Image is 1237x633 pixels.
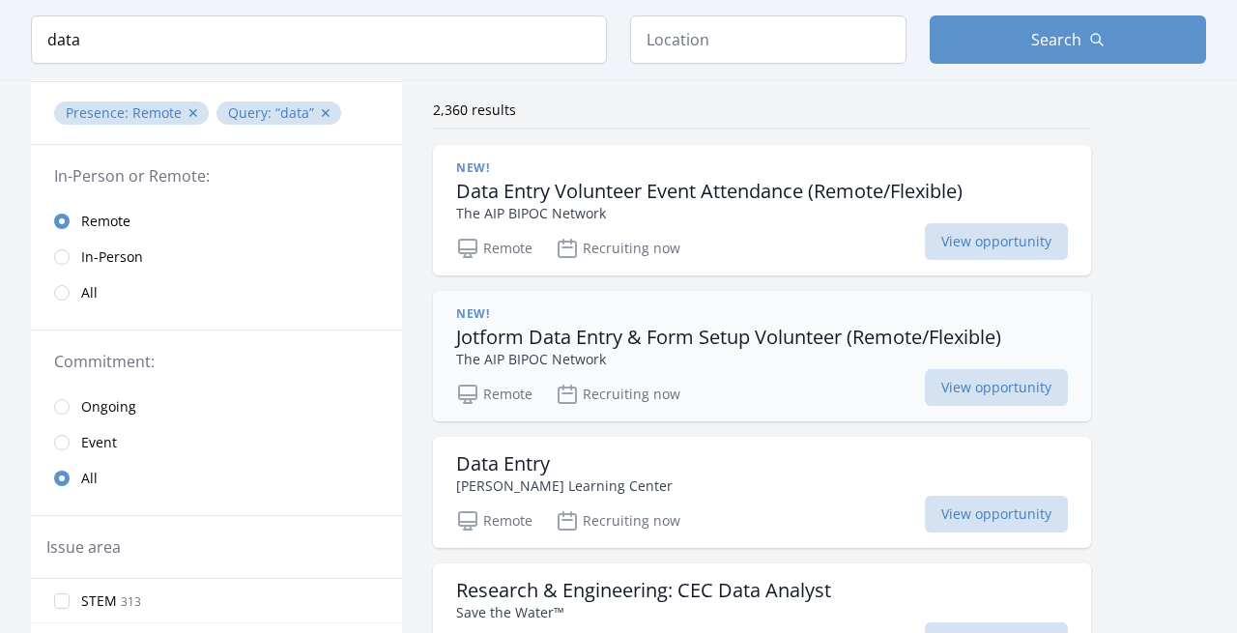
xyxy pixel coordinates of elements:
span: Query : [228,103,275,122]
span: All [81,469,98,488]
p: Remote [456,509,532,532]
p: Remote [456,237,532,260]
span: In-Person [81,247,143,267]
a: Data Entry [PERSON_NAME] Learning Center Remote Recruiting now View opportunity [433,437,1091,548]
p: [PERSON_NAME] Learning Center [456,475,673,496]
button: ✕ [187,103,199,123]
a: Ongoing [31,388,402,424]
legend: Issue area [46,535,121,559]
span: View opportunity [925,223,1068,260]
a: Remote [31,203,402,239]
q: data [275,103,314,122]
p: The AIP BIPOC Network [456,349,1001,369]
button: Search [930,15,1206,64]
p: Recruiting now [556,383,680,406]
span: Search [1031,28,1081,51]
span: 313 [121,593,141,610]
a: New! Jotform Data Entry & Form Setup Volunteer (Remote/Flexible) The AIP BIPOC Network Remote Rec... [433,291,1091,421]
span: View opportunity [925,369,1068,406]
input: Keyword [31,15,607,64]
span: Remote [132,103,182,122]
p: The AIP BIPOC Network [456,203,963,223]
p: Recruiting now [556,509,680,532]
span: Presence : [66,103,132,122]
span: Remote [81,212,130,231]
span: View opportunity [925,496,1068,532]
span: New! [456,306,489,322]
legend: In-Person or Remote: [54,164,379,187]
button: ✕ [320,103,331,123]
span: Ongoing [81,397,136,417]
a: All [31,274,402,310]
input: Location [630,15,906,64]
a: In-Person [31,239,402,274]
span: Event [81,433,117,452]
a: Event [31,424,402,460]
h3: Data Entry Volunteer Event Attendance (Remote/Flexible) [456,180,963,203]
legend: Commitment: [54,350,379,373]
p: Remote [456,383,532,406]
h3: Research & Engineering: CEC Data Analyst [456,579,831,602]
a: All [31,460,402,496]
a: New! Data Entry Volunteer Event Attendance (Remote/Flexible) The AIP BIPOC Network Remote Recruit... [433,145,1091,275]
input: STEM 313 [54,593,70,609]
h3: Data Entry [456,452,673,475]
p: Recruiting now [556,237,680,260]
span: All [81,283,98,302]
span: New! [456,160,489,176]
p: Save the Water™ [456,602,831,622]
span: 2,360 results [433,101,516,119]
h3: Jotform Data Entry & Form Setup Volunteer (Remote/Flexible) [456,326,1001,349]
span: STEM [81,591,117,611]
